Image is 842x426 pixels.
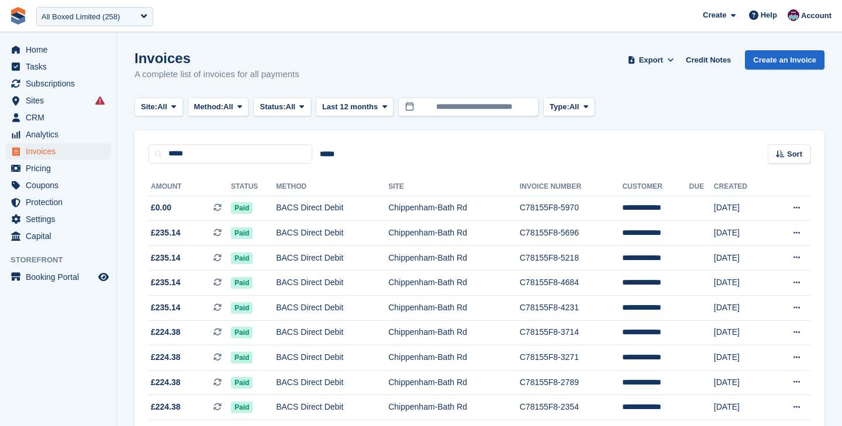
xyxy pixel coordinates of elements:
[714,320,769,345] td: [DATE]
[388,320,520,345] td: Chippenham-Bath Rd
[520,178,623,196] th: Invoice Number
[286,101,296,113] span: All
[231,252,253,264] span: Paid
[151,276,181,289] span: £235.14
[231,302,253,314] span: Paid
[231,401,253,413] span: Paid
[26,143,96,160] span: Invoices
[6,228,111,244] a: menu
[761,9,777,21] span: Help
[26,58,96,75] span: Tasks
[714,271,769,296] td: [DATE]
[550,101,570,113] span: Type:
[231,227,253,239] span: Paid
[96,270,111,284] a: Preview store
[188,98,249,117] button: Method: All
[6,41,111,58] a: menu
[520,296,623,321] td: C78155F8-4231
[276,395,388,420] td: BACS Direct Debit
[703,9,726,21] span: Create
[520,271,623,296] td: C78155F8-4684
[6,160,111,176] a: menu
[223,101,233,113] span: All
[520,395,623,420] td: C78155F8-2354
[26,160,96,176] span: Pricing
[6,126,111,143] a: menu
[388,271,520,296] td: Chippenham-Bath Rd
[276,345,388,370] td: BACS Direct Debit
[388,221,520,246] td: Chippenham-Bath Rd
[149,178,231,196] th: Amount
[26,228,96,244] span: Capital
[388,345,520,370] td: Chippenham-Bath Rd
[543,98,595,117] button: Type: All
[26,75,96,92] span: Subscriptions
[388,178,520,196] th: Site
[322,101,378,113] span: Last 12 months
[639,54,663,66] span: Export
[276,245,388,271] td: BACS Direct Debit
[801,10,831,22] span: Account
[26,109,96,126] span: CRM
[714,345,769,370] td: [DATE]
[9,7,27,25] img: stora-icon-8386f47178a22dfd0bd8f6a31ec36ba5ce8667c1dd55bd0f319d3a0aa187defe.svg
[194,101,224,113] span: Method:
[253,98,310,117] button: Status: All
[26,92,96,109] span: Sites
[134,98,183,117] button: Site: All
[11,254,116,266] span: Storefront
[714,178,769,196] th: Created
[151,401,181,413] span: £224.38
[26,126,96,143] span: Analytics
[689,178,714,196] th: Due
[6,177,111,193] a: menu
[231,202,253,214] span: Paid
[151,376,181,389] span: £224.38
[26,211,96,227] span: Settings
[745,50,824,70] a: Create an Invoice
[570,101,579,113] span: All
[388,395,520,420] td: Chippenham-Bath Rd
[625,50,677,70] button: Export
[714,395,769,420] td: [DATE]
[714,370,769,395] td: [DATE]
[520,320,623,345] td: C78155F8-3714
[151,252,181,264] span: £235.14
[388,245,520,271] td: Chippenham-Bath Rd
[788,9,799,21] img: Brian Young
[276,178,388,196] th: Method
[714,221,769,246] td: [DATE]
[276,196,388,221] td: BACS Direct Debit
[151,326,181,338] span: £224.38
[388,296,520,321] td: Chippenham-Bath Rd
[151,227,181,239] span: £235.14
[520,245,623,271] td: C78155F8-5218
[714,296,769,321] td: [DATE]
[6,109,111,126] a: menu
[134,68,299,81] p: A complete list of invoices for all payments
[6,269,111,285] a: menu
[276,271,388,296] td: BACS Direct Debit
[95,96,105,105] i: Smart entry sync failures have occurred
[6,92,111,109] a: menu
[787,148,802,160] span: Sort
[6,194,111,210] a: menu
[151,351,181,363] span: £224.38
[26,41,96,58] span: Home
[231,327,253,338] span: Paid
[151,302,181,314] span: £235.14
[260,101,285,113] span: Status:
[6,75,111,92] a: menu
[276,320,388,345] td: BACS Direct Debit
[520,370,623,395] td: C78155F8-2789
[6,58,111,75] a: menu
[520,196,623,221] td: C78155F8-5970
[157,101,167,113] span: All
[714,245,769,271] td: [DATE]
[388,196,520,221] td: Chippenham-Bath Rd
[26,177,96,193] span: Coupons
[714,196,769,221] td: [DATE]
[151,202,171,214] span: £0.00
[231,178,276,196] th: Status
[276,296,388,321] td: BACS Direct Debit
